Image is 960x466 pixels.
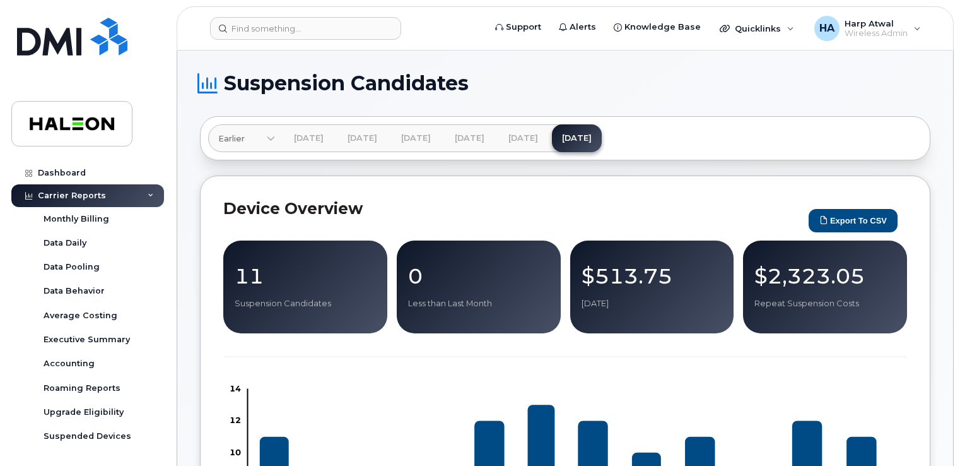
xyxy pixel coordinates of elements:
p: [DATE] [582,298,723,309]
p: 11 [235,265,376,287]
a: [DATE] [284,124,334,152]
a: [DATE] [552,124,602,152]
a: [DATE] [337,124,387,152]
span: Suspension Candidates [224,74,469,93]
p: Repeat Suspension Costs [754,298,896,309]
button: Export to CSV [809,209,898,232]
p: 0 [408,265,549,287]
h2: Device Overview [223,199,802,218]
p: Less than Last Month [408,298,549,309]
tspan: 14 [230,383,241,393]
a: [DATE] [498,124,548,152]
p: $513.75 [582,265,723,287]
span: Earlier [218,133,245,145]
a: Earlier [208,124,275,152]
a: [DATE] [391,124,441,152]
tspan: 10 [230,447,241,457]
p: $2,323.05 [754,265,896,287]
tspan: 12 [230,415,241,425]
a: [DATE] [445,124,495,152]
p: Suspension Candidates [235,298,376,309]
